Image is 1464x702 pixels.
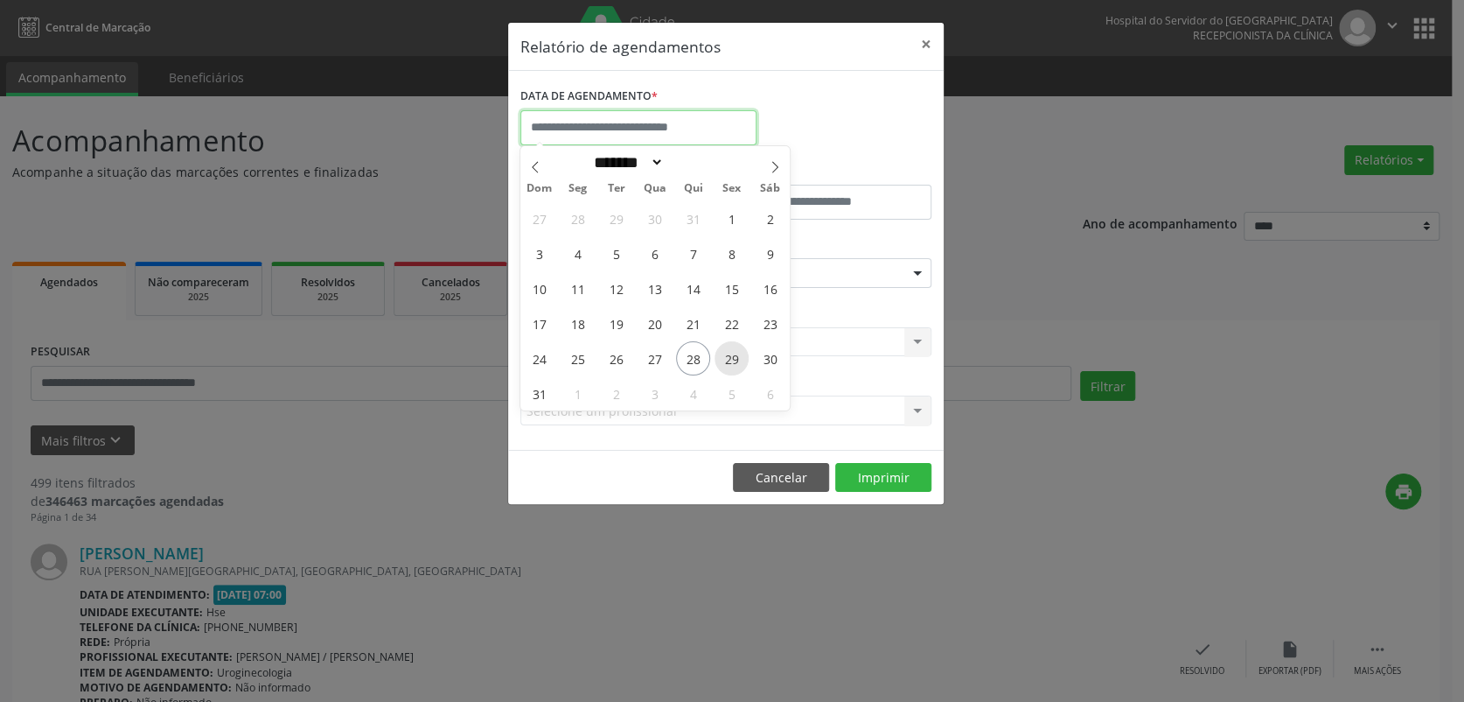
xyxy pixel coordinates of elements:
select: Month [588,153,665,172]
button: Cancelar [733,463,829,493]
span: Agosto 24, 2025 [522,341,556,376]
span: Agosto 25, 2025 [561,341,595,376]
span: Agosto 3, 2025 [522,236,556,270]
span: Agosto 26, 2025 [599,341,633,376]
span: Agosto 19, 2025 [599,306,633,340]
span: Setembro 3, 2025 [638,376,672,411]
span: Sáb [751,183,790,194]
span: Agosto 15, 2025 [715,271,749,305]
span: Agosto 16, 2025 [753,271,787,305]
span: Agosto 23, 2025 [753,306,787,340]
span: Agosto 6, 2025 [638,236,672,270]
span: Agosto 4, 2025 [561,236,595,270]
span: Julho 27, 2025 [522,201,556,235]
span: Qui [674,183,713,194]
span: Dom [520,183,559,194]
span: Julho 28, 2025 [561,201,595,235]
span: Setembro 6, 2025 [753,376,787,411]
span: Agosto 9, 2025 [753,236,787,270]
span: Agosto 17, 2025 [522,306,556,340]
span: Agosto 12, 2025 [599,271,633,305]
span: Seg [559,183,597,194]
span: Agosto 14, 2025 [676,271,710,305]
span: Agosto 11, 2025 [561,271,595,305]
span: Setembro 4, 2025 [676,376,710,411]
span: Qua [636,183,674,194]
span: Ter [597,183,636,194]
span: Agosto 13, 2025 [638,271,672,305]
span: Sex [713,183,751,194]
span: Agosto 8, 2025 [715,236,749,270]
span: Agosto 5, 2025 [599,236,633,270]
span: Agosto 20, 2025 [638,306,672,340]
span: Julho 30, 2025 [638,201,672,235]
label: ATÉ [730,158,931,185]
span: Julho 31, 2025 [676,201,710,235]
span: Agosto 29, 2025 [715,341,749,376]
span: Julho 29, 2025 [599,201,633,235]
span: Agosto 31, 2025 [522,376,556,411]
span: Setembro 1, 2025 [561,376,595,411]
span: Agosto 10, 2025 [522,271,556,305]
span: Agosto 18, 2025 [561,306,595,340]
span: Agosto 28, 2025 [676,341,710,376]
h5: Relatório de agendamentos [520,35,721,58]
span: Agosto 22, 2025 [715,306,749,340]
span: Agosto 1, 2025 [715,201,749,235]
span: Agosto 27, 2025 [638,341,672,376]
span: Agosto 2, 2025 [753,201,787,235]
span: Setembro 2, 2025 [599,376,633,411]
span: Setembro 5, 2025 [715,376,749,411]
input: Year [664,153,722,172]
span: Agosto 21, 2025 [676,306,710,340]
label: DATA DE AGENDAMENTO [520,83,658,110]
button: Imprimir [835,463,931,493]
button: Close [909,23,944,66]
span: Agosto 7, 2025 [676,236,710,270]
span: Agosto 30, 2025 [753,341,787,376]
